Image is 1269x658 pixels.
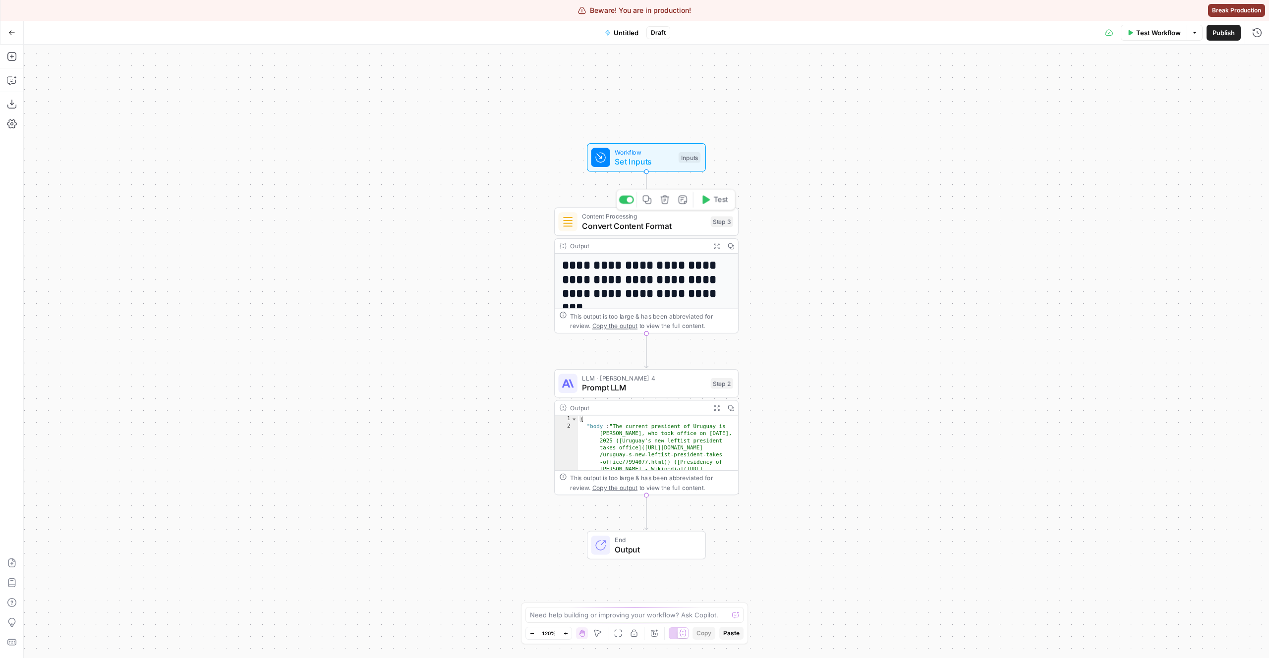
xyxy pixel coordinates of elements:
span: Workflow [615,147,674,157]
button: Test [696,192,733,207]
button: Paste [719,627,744,640]
button: Untitled [599,25,644,41]
span: End [615,535,695,545]
div: WorkflowSet InputsInputs [554,143,739,172]
div: This output is too large & has been abbreviated for review. to view the full content. [570,473,733,492]
g: Edge from step_2 to end [644,495,648,530]
span: Publish [1212,28,1235,38]
div: Beware! You are in production! [578,5,691,15]
div: Step 2 [711,378,734,389]
span: Copy the output [592,322,637,329]
div: Output [570,403,706,412]
span: Test Workflow [1136,28,1181,38]
img: o3r9yhbrn24ooq0tey3lueqptmfj [562,216,574,227]
span: Output [615,544,695,555]
div: LLM · [PERSON_NAME] 4Prompt LLMStep 2Output{ "body":"The current president of Uruguay is [PERSON_... [554,369,739,495]
span: Copy the output [592,484,637,491]
button: Copy [692,627,715,640]
span: Toggle code folding, rows 1 through 3 [571,416,577,423]
button: Break Production [1208,4,1265,17]
span: Prompt LLM [582,382,706,393]
div: This output is too large & has been abbreviated for review. to view the full content. [570,312,733,330]
button: Test Workflow [1121,25,1187,41]
div: 1 [555,416,578,423]
button: Publish [1207,25,1241,41]
div: Output [570,241,706,251]
span: Draft [651,28,666,37]
span: Paste [723,629,740,638]
span: Content Processing [582,212,706,221]
span: LLM · [PERSON_NAME] 4 [582,373,706,383]
span: 120% [542,629,556,637]
span: Copy [696,629,711,638]
g: Edge from step_3 to step_2 [644,333,648,368]
span: Untitled [614,28,638,38]
div: Step 3 [711,217,734,227]
span: Set Inputs [615,156,674,167]
span: Convert Content Format [582,220,706,232]
span: Test [714,194,728,205]
div: EndOutput [554,531,739,559]
div: Inputs [679,152,700,163]
span: Break Production [1212,6,1261,15]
